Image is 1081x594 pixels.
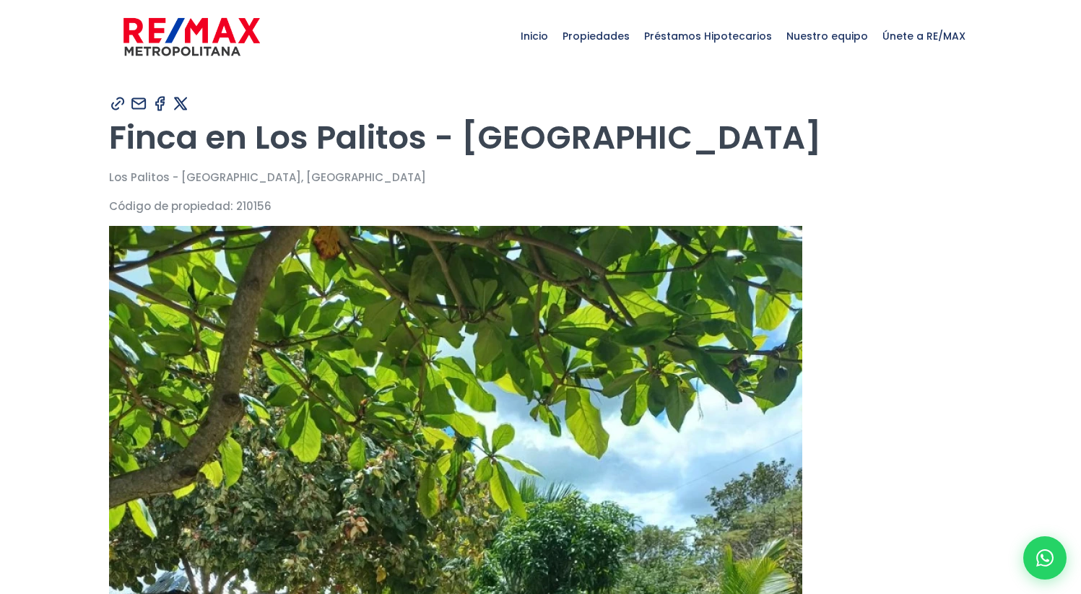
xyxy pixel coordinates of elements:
img: Compartir [130,95,148,113]
img: remax-metropolitana-logo [123,15,260,58]
span: Préstamos Hipotecarios [637,14,779,58]
span: Inicio [513,14,555,58]
img: Compartir [151,95,169,113]
p: Los Palitos - [GEOGRAPHIC_DATA], [GEOGRAPHIC_DATA] [109,168,973,186]
span: Nuestro equipo [779,14,875,58]
h1: Finca en Los Palitos - [GEOGRAPHIC_DATA] [109,118,973,157]
span: Únete a RE/MAX [875,14,973,58]
span: 210156 [236,198,272,214]
span: Propiedades [555,14,637,58]
img: Compartir [172,95,190,113]
span: Código de propiedad: [109,198,233,214]
img: Compartir [109,95,127,113]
